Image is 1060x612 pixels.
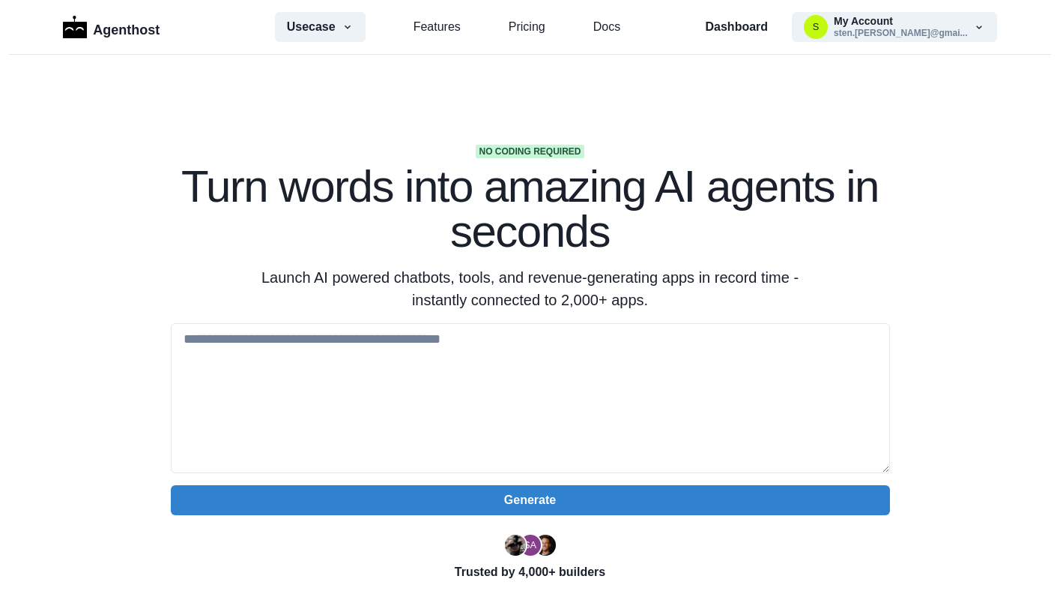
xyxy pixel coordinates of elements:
[171,164,890,254] h1: Turn words into amazing AI agents in seconds
[93,14,160,40] p: Agenthost
[706,18,769,36] a: Dashboard
[275,12,366,42] button: Usecase
[476,145,584,158] span: No coding required
[414,18,461,36] a: Features
[505,535,526,556] img: Ryan Florence
[509,18,545,36] a: Pricing
[63,16,88,38] img: Logo
[171,485,890,515] button: Generate
[63,14,160,40] a: LogoAgenthost
[535,535,556,556] img: Kent Dodds
[243,266,818,311] p: Launch AI powered chatbots, tools, and revenue-generating apps in record time - instantly connect...
[524,541,536,550] div: Segun Adebayo
[593,18,620,36] a: Docs
[171,563,890,581] p: Trusted by 4,000+ builders
[792,12,997,42] button: sten.ruediger@gmail.comMy Accountsten.[PERSON_NAME]@gmai...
